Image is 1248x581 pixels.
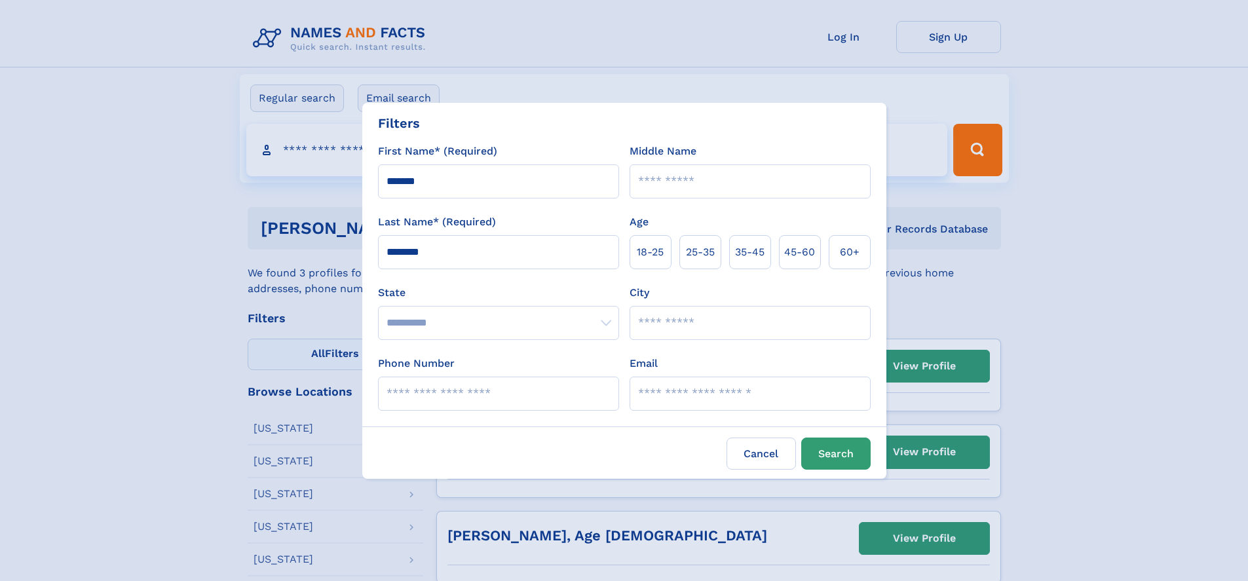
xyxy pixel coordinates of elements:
[637,244,664,260] span: 18‑25
[630,143,696,159] label: Middle Name
[378,143,497,159] label: First Name* (Required)
[378,356,455,371] label: Phone Number
[784,244,815,260] span: 45‑60
[630,214,649,230] label: Age
[630,285,649,301] label: City
[735,244,765,260] span: 35‑45
[378,113,420,133] div: Filters
[686,244,715,260] span: 25‑35
[801,438,871,470] button: Search
[840,244,860,260] span: 60+
[378,214,496,230] label: Last Name* (Required)
[630,356,658,371] label: Email
[727,438,796,470] label: Cancel
[378,285,619,301] label: State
